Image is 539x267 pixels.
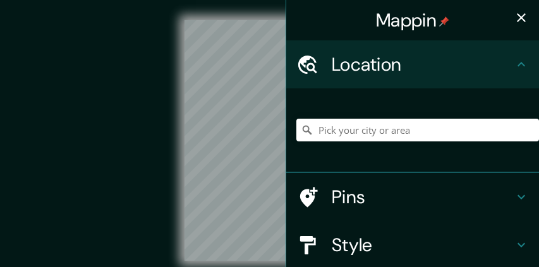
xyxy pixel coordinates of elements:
img: pin-icon.png [439,16,449,27]
h4: Style [332,234,514,256]
div: Pins [286,173,539,221]
h4: Mappin [376,9,449,32]
input: Pick your city or area [296,119,539,141]
canvas: Map [185,20,354,261]
h4: Pins [332,186,514,208]
h4: Location [332,53,514,76]
div: Location [286,40,539,88]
